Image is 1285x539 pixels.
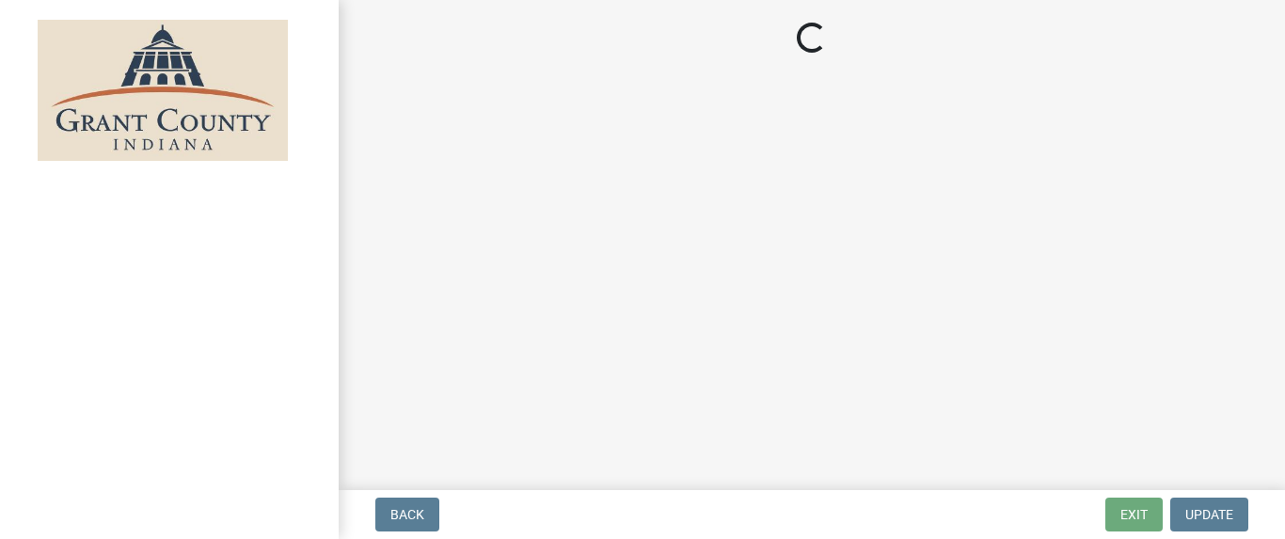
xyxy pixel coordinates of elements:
span: Update [1185,507,1233,522]
button: Update [1170,498,1248,531]
button: Exit [1105,498,1163,531]
img: Grant County, Indiana [38,20,288,161]
button: Back [375,498,439,531]
span: Back [390,507,424,522]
